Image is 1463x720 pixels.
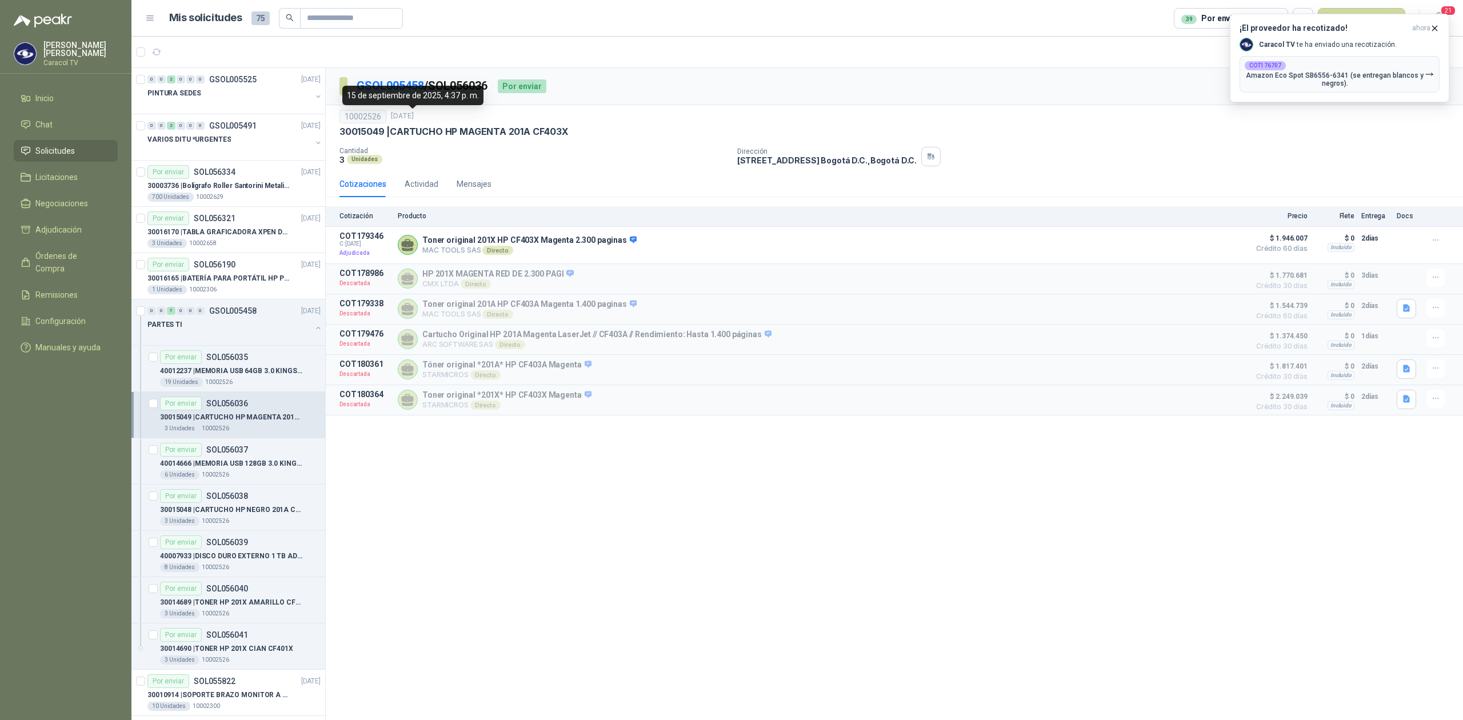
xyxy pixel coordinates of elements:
[160,517,199,526] div: 3 Unidades
[160,551,302,562] p: 40007933 | DISCO DURO EXTERNO 1 TB ADATA
[422,310,637,319] p: MAC TOOLS SAS
[194,168,235,176] p: SOL056334
[196,307,205,315] div: 0
[157,75,166,83] div: 0
[1250,373,1308,380] span: Crédito 30 días
[301,306,321,317] p: [DATE]
[1361,269,1390,282] p: 3 días
[131,346,325,392] a: Por enviarSOL05603540012237 |MEMORIA USB 64GB 3.0 KINGSTON19 Unidades10002526
[1314,359,1354,373] p: $ 0
[1397,212,1420,220] p: Docs
[14,87,118,109] a: Inicio
[1250,313,1308,319] span: Crédito 60 días
[206,492,248,500] p: SOL056038
[339,269,391,278] p: COT178986
[1181,15,1197,24] div: 39
[405,178,438,190] div: Actividad
[189,285,217,294] p: 10002306
[160,378,203,387] div: 19 Unidades
[301,74,321,85] p: [DATE]
[482,246,513,255] div: Directo
[1259,40,1397,50] p: te ha enviado una recotización.
[160,470,199,479] div: 6 Unidades
[1328,371,1354,380] div: Incluido
[461,279,491,289] div: Directo
[1328,310,1354,319] div: Incluido
[1245,71,1425,87] p: Amazon Eco Spot SB6556-6341 (se entregan blancos y negros).
[1250,269,1308,282] span: $ 1.770.681
[1250,359,1308,373] span: $ 1.817.401
[1314,212,1354,220] p: Flete
[339,155,345,165] p: 3
[147,674,189,688] div: Por enviar
[147,273,290,284] p: 30016165 | BATERÍA PARA PORTÁTIL HP PROBOOK 430 G8
[131,623,325,670] a: Por enviarSOL05604130014690 |TONER HP 201X CIAN CF401X3 Unidades10002526
[339,247,391,259] p: Adjudicada
[339,359,391,369] p: COT180361
[1240,23,1408,33] h3: ¡El proveedor ha recotizado!
[357,79,424,93] a: GSOL005458
[1250,282,1308,289] span: Crédito 30 días
[14,193,118,214] a: Negociaciones
[160,643,293,654] p: 30014690 | TONER HP 201X CIAN CF401X
[160,397,202,410] div: Por enviar
[1249,63,1281,69] b: COT176707
[131,161,325,207] a: Por enviarSOL056334[DATE] 30003736 |Bolígrafo Roller Santorini Metalizado COLOR MORADO 1logo700 U...
[422,299,637,310] p: Toner original 201A HP CF403A Magenta 1.400 paginas
[160,366,302,377] p: 40012237 | MEMORIA USB 64GB 3.0 KINGSTON
[147,122,156,130] div: 0
[205,378,233,387] p: 10002526
[160,563,199,572] div: 8 Unidades
[495,340,525,349] div: Directo
[35,118,53,131] span: Chat
[194,261,235,269] p: SOL056190
[147,181,290,191] p: 30003736 | Bolígrafo Roller Santorini Metalizado COLOR MORADO 1logo
[177,122,185,130] div: 0
[196,75,205,83] div: 0
[160,655,199,665] div: 3 Unidades
[35,92,54,105] span: Inicio
[206,446,248,454] p: SOL056037
[1240,56,1440,93] button: COT176707Amazon Eco Spot SB6556-6341 (se entregan blancos y negros).
[160,412,302,423] p: 30015049 | CARTUCHO HP MAGENTA 201A CF403X
[422,340,772,349] p: ARC SOFTWARE SAS
[160,505,302,515] p: 30015048 | CARTUCHO HP NEGRO 201A CF400X
[206,585,248,593] p: SOL056040
[347,155,382,164] div: Unidades
[147,702,190,711] div: 10 Unidades
[193,702,220,711] p: 10002300
[202,563,229,572] p: 10002526
[1412,23,1430,33] span: ahora
[1314,299,1354,313] p: $ 0
[286,14,294,22] span: search
[339,399,391,410] p: Descartada
[339,329,391,338] p: COT179476
[202,517,229,526] p: 10002526
[131,253,325,299] a: Por enviarSOL056190[DATE] 30016165 |BATERÍA PARA PORTÁTIL HP PROBOOK 430 G81 Unidades10002306
[14,284,118,306] a: Remisiones
[14,140,118,162] a: Solicitudes
[206,538,248,546] p: SOL056039
[169,10,242,26] h1: Mis solicitudes
[160,350,202,364] div: Por enviar
[339,178,386,190] div: Cotizaciones
[35,341,101,354] span: Manuales y ayuda
[1328,401,1354,410] div: Incluido
[1250,231,1308,245] span: $ 1.946.007
[1429,8,1449,29] button: 21
[1250,403,1308,410] span: Crédito 30 días
[1314,269,1354,282] p: $ 0
[160,458,302,469] p: 40014666 | MEMORIA USB 128GB 3.0 KINGSTON
[301,167,321,178] p: [DATE]
[167,122,175,130] div: 2
[160,535,202,549] div: Por enviar
[301,213,321,224] p: [DATE]
[339,126,569,138] p: 30015049 | CARTUCHO HP MAGENTA 201A CF403X
[14,337,118,358] a: Manuales y ayuda
[147,165,189,179] div: Por enviar
[209,122,257,130] p: GSOL005491
[147,193,194,202] div: 700 Unidades
[147,75,156,83] div: 0
[398,212,1244,220] p: Producto
[1250,343,1308,350] span: Crédito 30 días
